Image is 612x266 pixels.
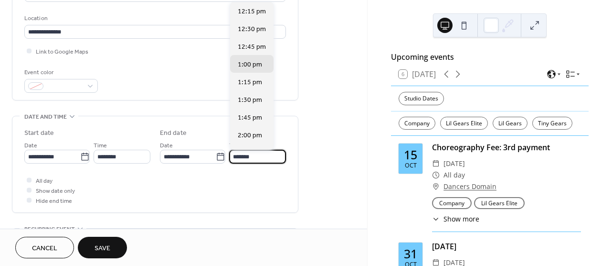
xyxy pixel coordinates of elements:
span: Show date only [36,186,75,196]
span: 12:45 pm [238,42,266,52]
div: ​ [432,169,440,181]
div: End date [160,128,187,138]
span: 2:15 pm [238,148,262,158]
div: Tiny Gears [532,117,572,130]
div: Choreography Fee: 3rd payment [432,142,581,153]
span: Date [160,141,173,151]
div: Event color [24,67,96,78]
span: 1:45 pm [238,113,262,123]
span: Hide end time [36,196,72,206]
div: Studio Dates [399,92,444,105]
span: Cancel [32,244,57,254]
span: Show more [443,214,479,224]
button: ​Show more [432,214,479,224]
span: All day [36,176,53,186]
span: Time [229,141,243,151]
span: 12:30 pm [238,24,266,34]
div: ​ [432,214,440,224]
span: Save [95,244,110,254]
span: Time [94,141,107,151]
span: 2:00 pm [238,131,262,141]
button: Save [78,237,127,258]
div: [DATE] [432,241,581,252]
div: Location [24,13,284,23]
span: 1:15 pm [238,78,262,88]
span: Recurring event [24,224,75,234]
div: Lil Gears [493,117,528,130]
span: 1:00 pm [238,60,262,70]
span: All day [443,169,465,181]
a: Dancers Domain [443,181,496,192]
div: 31 [404,248,417,260]
span: [DATE] [443,158,465,169]
div: ​ [432,158,440,169]
button: Cancel [15,237,74,258]
span: Date and time [24,112,67,122]
span: Link to Google Maps [36,47,88,57]
span: 12:15 pm [238,7,266,17]
span: 1:30 pm [238,95,262,105]
div: ​ [432,181,440,192]
span: Date [24,141,37,151]
div: Upcoming events [391,51,589,63]
div: Lil Gears Elite [440,117,488,130]
div: Start date [24,128,54,138]
div: Oct [405,163,417,169]
div: Company [399,117,435,130]
div: 15 [404,149,417,161]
